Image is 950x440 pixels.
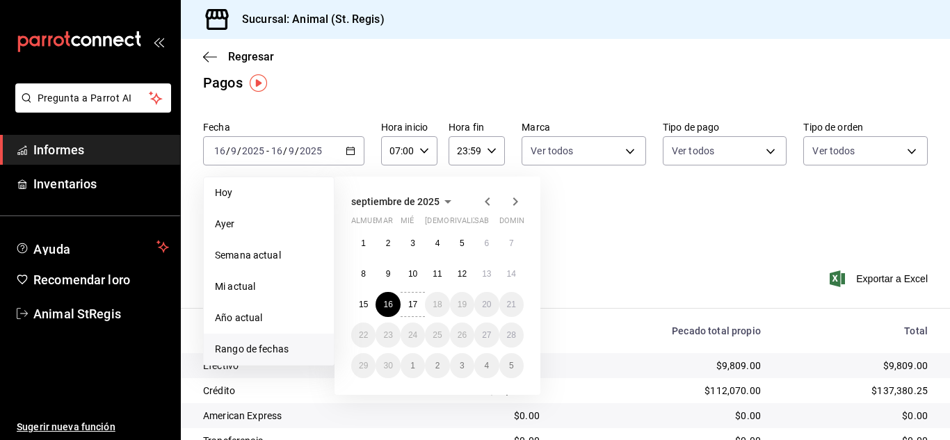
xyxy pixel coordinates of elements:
[359,361,368,370] abbr: 29 de septiembre de 2025
[450,261,474,286] button: 12 de septiembre de 2025
[735,410,761,421] font: $0.00
[203,410,282,421] font: American Express
[361,238,366,248] font: 1
[215,187,232,198] font: Hoy
[474,353,499,378] button: 4 de octubre de 2025
[433,330,442,340] abbr: 25 de septiembre de 2025
[351,292,376,317] button: 15 de septiembre de 2025
[359,330,368,340] abbr: 22 de septiembre de 2025
[33,177,97,191] font: Inventarios
[381,122,428,133] font: Hora inicio
[359,300,368,309] font: 15
[38,92,132,104] font: Pregunta a Parrot AI
[386,269,391,279] font: 9
[376,353,400,378] button: 30 de septiembre de 2025
[474,323,499,348] button: 27 de septiembre de 2025
[15,83,171,113] button: Pregunta a Parrot AI
[410,361,415,370] abbr: 1 de octubre de 2025
[383,300,392,309] abbr: 16 de septiembre de 2025
[663,122,720,133] font: Tipo de pago
[351,193,456,210] button: septiembre de 2025
[359,330,368,340] font: 22
[361,238,366,248] abbr: 1 de septiembre de 2025
[226,145,230,156] font: /
[499,261,524,286] button: 14 de septiembre de 2025
[351,353,376,378] button: 29 de septiembre de 2025
[383,361,392,370] abbr: 30 de septiembre de 2025
[351,216,392,225] font: almuerzo
[509,361,514,370] abbr: 5 de octubre de 2025
[203,360,239,371] font: Efectivo
[203,122,230,133] font: Fecha
[450,231,474,256] button: 5 de septiembre de 2025
[288,145,295,156] input: --
[295,145,299,156] font: /
[856,273,928,284] font: Exportar a Excel
[425,216,507,231] abbr: jueves
[433,300,442,309] font: 18
[474,231,499,256] button: 6 de septiembre de 2025
[514,410,540,421] font: $0.00
[410,361,415,370] font: 1
[299,145,323,156] input: ----
[489,385,540,396] font: $25,310.25
[386,238,391,248] abbr: 2 de septiembre de 2025
[531,145,573,156] font: Ver todos
[499,353,524,378] button: 5 de octubre de 2025
[499,292,524,317] button: 21 de septiembre de 2025
[361,269,366,279] font: 8
[672,325,761,336] font: Pecado total propio
[484,361,489,370] abbr: 4 de octubre de 2025
[450,216,488,231] abbr: viernes
[425,292,449,317] button: 18 de septiembre de 2025
[425,216,507,225] font: [DEMOGRAPHIC_DATA]
[214,145,226,156] input: --
[474,292,499,317] button: 20 de septiembre de 2025
[509,238,514,248] font: 7
[425,353,449,378] button: 2 de octubre de 2025
[383,330,392,340] abbr: 23 de septiembre de 2025
[408,300,417,309] font: 17
[228,50,274,63] font: Regresar
[482,330,491,340] font: 27
[351,231,376,256] button: 1 de septiembre de 2025
[376,323,400,348] button: 23 de septiembre de 2025
[401,292,425,317] button: 17 de septiembre de 2025
[522,122,550,133] font: Marca
[883,360,928,371] font: $9,809.00
[672,145,714,156] font: Ver todos
[203,385,235,396] font: Crédito
[507,269,516,279] abbr: 14 de septiembre de 2025
[484,238,489,248] font: 6
[351,216,392,231] abbr: lunes
[215,343,289,355] font: Rango de fechas
[482,300,491,309] font: 20
[408,300,417,309] abbr: 17 de septiembre de 2025
[425,231,449,256] button: 4 de septiembre de 2025
[230,145,237,156] input: --
[484,238,489,248] abbr: 6 de septiembre de 2025
[902,410,928,421] font: $0.00
[474,261,499,286] button: 13 de septiembre de 2025
[10,101,171,115] a: Pregunta a Parrot AI
[509,238,514,248] abbr: 7 de septiembre de 2025
[450,292,474,317] button: 19 de septiembre de 2025
[376,292,400,317] button: 16 de septiembre de 2025
[401,216,414,225] font: mié
[507,330,516,340] abbr: 28 de septiembre de 2025
[359,300,368,309] abbr: 15 de septiembre de 2025
[482,269,491,279] abbr: 13 de septiembre de 2025
[449,122,484,133] font: Hora fin
[408,269,417,279] abbr: 10 de septiembre de 2025
[803,122,863,133] font: Tipo de orden
[450,216,488,225] font: rivalizar
[458,269,467,279] abbr: 12 de septiembre de 2025
[450,353,474,378] button: 3 de octubre de 2025
[458,330,467,340] abbr: 26 de septiembre de 2025
[266,145,269,156] font: -
[458,300,467,309] font: 19
[383,330,392,340] font: 23
[871,385,928,396] font: $137,380.25
[499,323,524,348] button: 28 de septiembre de 2025
[241,145,265,156] input: ----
